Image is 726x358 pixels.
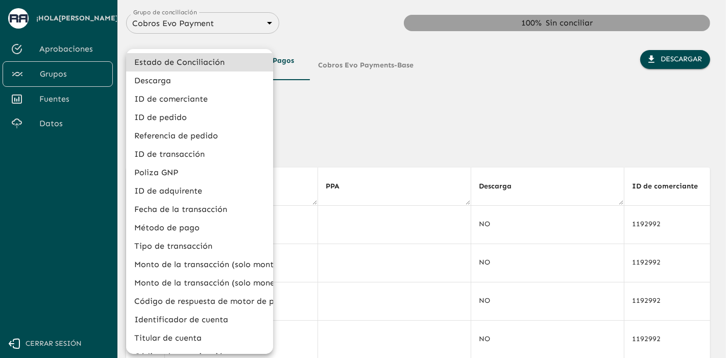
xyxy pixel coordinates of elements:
li: Tipo de transacción [126,237,273,255]
li: Monto de la transacción (solo monto) [126,255,273,274]
li: Monto de la transacción (solo moneda) [126,274,273,292]
li: Titular de cuenta [126,329,273,347]
li: ID de transacción [126,145,273,163]
li: ID de comerciante [126,90,273,108]
li: Referencia de pedido [126,127,273,145]
li: Estado de Conciliación [126,53,273,71]
li: Descarga [126,71,273,90]
li: Método de pago [126,219,273,237]
li: ID de adquirente [126,182,273,200]
li: Código de respuesta de motor de pagos de transacción [126,292,273,311]
li: Poliza GNP [126,163,273,182]
li: Fecha de la transacción [126,200,273,219]
li: Identificador de cuenta [126,311,273,329]
li: ID de pedido [126,108,273,127]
